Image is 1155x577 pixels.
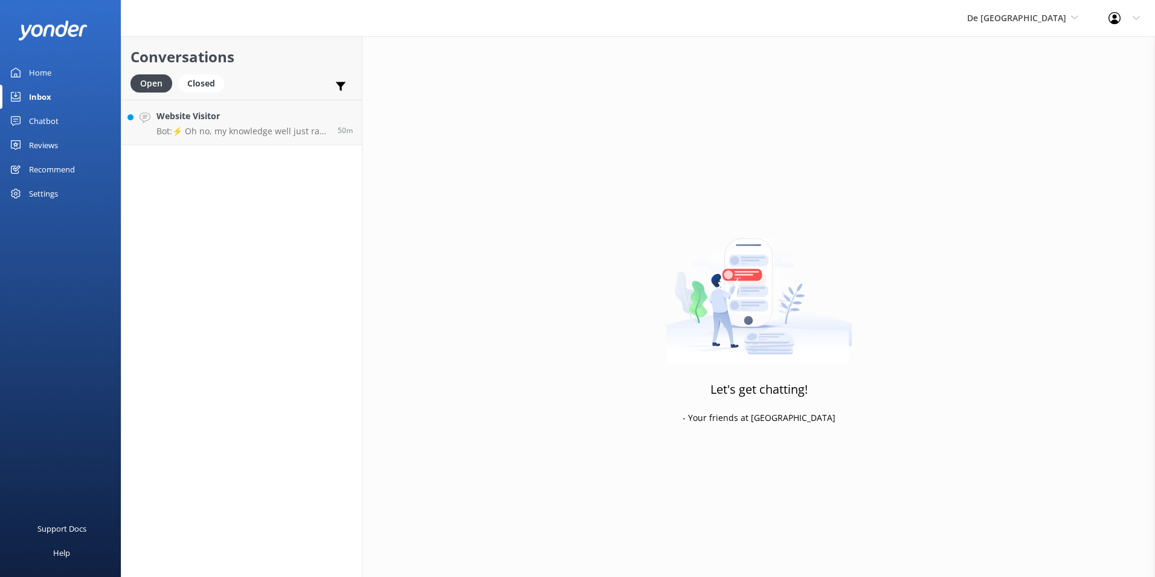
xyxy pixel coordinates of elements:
div: Recommend [29,157,75,181]
a: Open [130,76,178,90]
div: Help [53,541,70,565]
a: Website VisitorBot:⚡ Oh no, my knowledge well just ran dry! Could you reshuffle your question? If... [121,100,362,145]
div: Closed [178,74,224,93]
img: artwork of a man stealing a conversation from at giant smartphone [666,213,852,364]
div: Settings [29,181,58,206]
h4: Website Visitor [156,109,329,123]
div: Open [130,74,172,93]
div: Inbox [29,85,51,109]
p: - Your friends at [GEOGRAPHIC_DATA] [683,411,835,425]
div: Home [29,60,51,85]
div: Support Docs [37,517,86,541]
img: yonder-white-logo.png [18,21,88,41]
h3: Let's get chatting! [710,380,808,399]
div: Reviews [29,133,58,157]
span: De [GEOGRAPHIC_DATA] [967,12,1066,24]
h2: Conversations [130,45,353,68]
div: Chatbot [29,109,59,133]
span: Aug 22 2025 11:33am (UTC -04:00) America/Caracas [338,125,353,135]
a: Closed [178,76,230,90]
p: Bot: ⚡ Oh no, my knowledge well just ran dry! Could you reshuffle your question? If I still draw ... [156,126,329,137]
